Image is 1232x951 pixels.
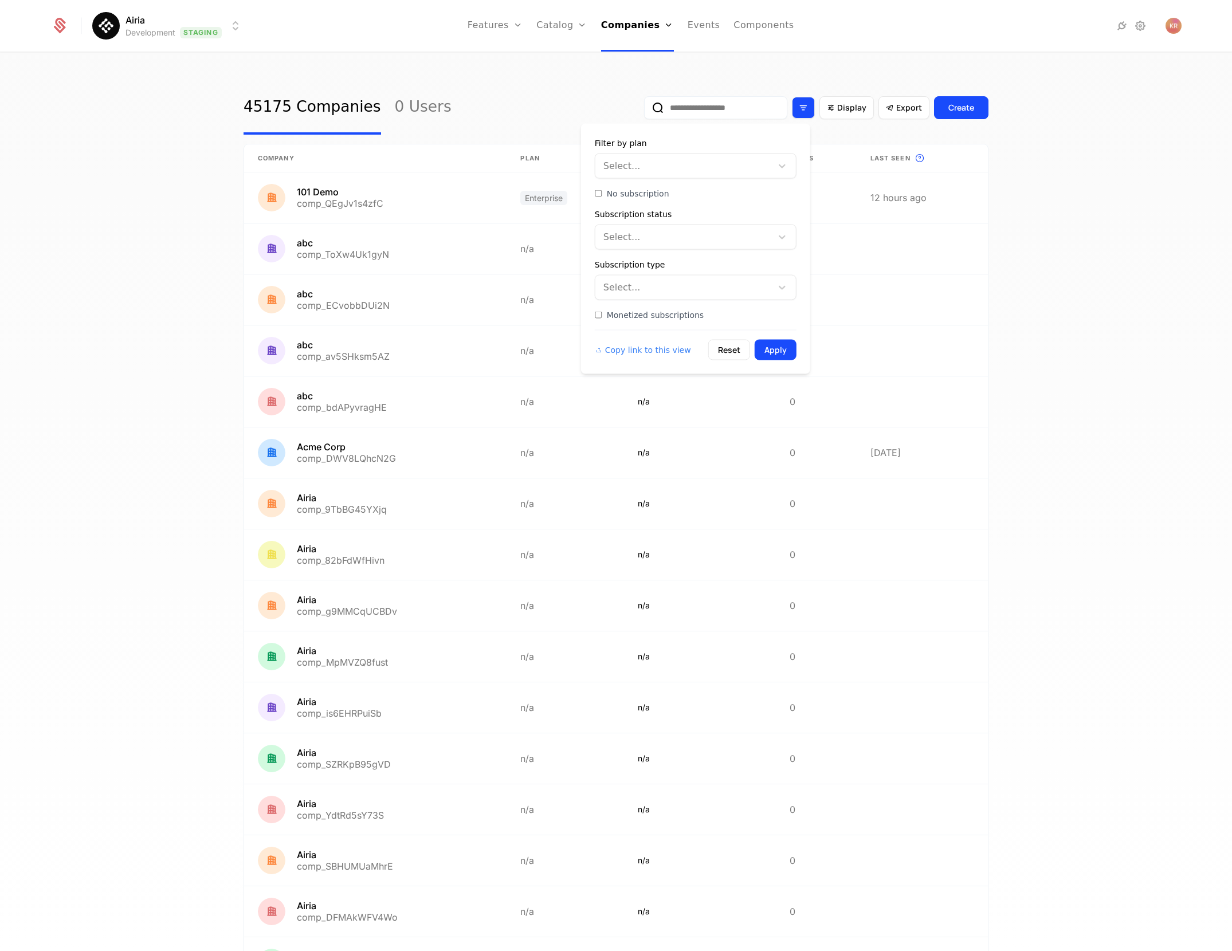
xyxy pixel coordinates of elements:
[708,340,750,360] button: Reset
[603,281,766,294] div: Select...
[595,209,797,220] div: Subscription status
[595,344,691,356] button: Copy link to this view
[878,96,929,119] button: Export
[776,144,857,172] th: Users
[244,81,381,135] a: 45175 Companies
[603,230,766,244] div: Select...
[607,188,669,199] span: No subscription
[837,102,866,113] span: Display
[934,96,988,119] button: Create
[125,27,175,38] div: Development
[870,154,911,163] span: Last seen
[1166,18,1182,34] img: Katrina Reddy
[1115,19,1129,33] a: Integrations
[755,340,797,360] button: Apply
[603,159,766,173] div: Select...
[244,144,507,172] th: Company
[395,81,452,135] a: 0 Users
[948,102,974,113] div: Create
[595,137,797,149] div: Filter by plan
[96,13,242,38] button: Select environment
[507,144,623,172] th: Plan
[605,344,691,356] span: Copy link to this view
[1133,19,1147,33] a: Settings
[792,97,815,119] button: Filter options
[896,102,922,113] span: Export
[1166,18,1182,34] button: Open user button
[125,13,145,27] span: Airia
[581,124,810,374] div: Filter options
[92,12,120,40] img: Airia
[607,309,704,321] span: Monetized subscriptions
[819,96,874,119] button: Display
[595,259,797,270] div: Subscription type
[180,27,222,38] span: Staging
